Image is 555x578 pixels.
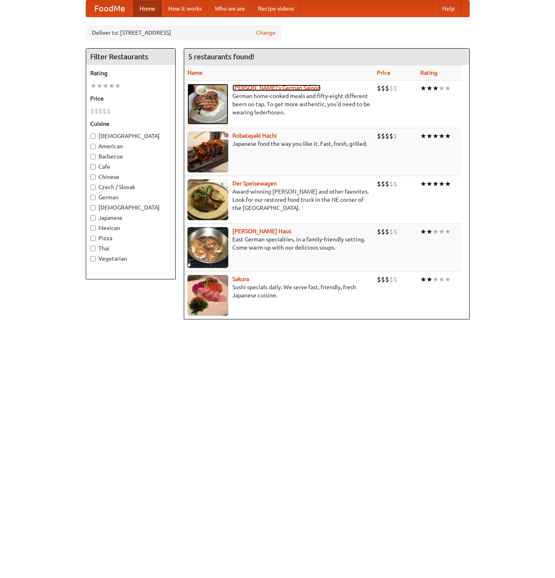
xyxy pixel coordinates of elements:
[377,84,381,93] li: $
[432,275,439,284] li: ★
[389,227,393,236] li: $
[90,142,171,150] label: American
[90,154,96,159] input: Barbecue
[90,214,171,222] label: Japanese
[133,0,162,17] a: Home
[86,0,133,17] a: FoodMe
[187,132,228,172] img: robatayaki.jpg
[90,244,171,252] label: Thai
[90,203,171,212] label: [DEMOGRAPHIC_DATA]
[90,205,96,210] input: [DEMOGRAPHIC_DATA]
[439,275,445,284] li: ★
[432,179,439,188] li: ★
[86,49,175,65] h4: Filter Restaurants
[377,275,381,284] li: $
[107,107,111,116] li: $
[377,69,390,76] a: Price
[420,275,426,284] li: ★
[256,29,276,37] a: Change
[90,107,94,116] li: $
[385,275,389,284] li: $
[393,179,397,188] li: $
[187,275,228,316] img: sakura.jpg
[445,275,451,284] li: ★
[445,84,451,93] li: ★
[439,132,445,141] li: ★
[252,0,301,17] a: Recipe videos
[90,234,171,242] label: Pizza
[90,254,171,263] label: Vegetarian
[187,84,228,125] img: esthers.jpg
[389,84,393,93] li: $
[232,276,249,282] a: Sakura
[90,236,96,241] input: Pizza
[420,84,426,93] li: ★
[90,144,96,149] input: American
[103,81,109,90] li: ★
[426,275,432,284] li: ★
[377,227,381,236] li: $
[389,179,393,188] li: $
[393,275,397,284] li: $
[187,283,370,299] p: Sushi specials daily. We serve fast, friendly, fresh Japanese cuisine.
[420,69,437,76] a: Rating
[393,84,397,93] li: $
[377,179,381,188] li: $
[208,0,252,17] a: Who we are
[232,85,321,91] a: [PERSON_NAME]'s German Saloon
[90,120,171,128] h5: Cuisine
[90,132,171,140] label: [DEMOGRAPHIC_DATA]
[90,94,171,103] h5: Price
[381,84,385,93] li: $
[385,179,389,188] li: $
[90,173,171,181] label: Chinese
[420,132,426,141] li: ★
[90,69,171,77] h5: Rating
[90,256,96,261] input: Vegetarian
[377,132,381,141] li: $
[187,92,370,116] p: German home-cooked meals and fifty-eight different beers on tap. To get more authentic, you'd nee...
[109,81,115,90] li: ★
[385,132,389,141] li: $
[90,174,96,180] input: Chinese
[94,107,98,116] li: $
[232,180,277,187] a: Der Speisewagen
[426,84,432,93] li: ★
[232,132,277,139] a: Robatayaki Hachi
[187,140,370,148] p: Japanese food the way you like it. Fast, fresh, grilled.
[90,163,171,171] label: Cafe
[385,227,389,236] li: $
[439,84,445,93] li: ★
[389,132,393,141] li: $
[187,69,203,76] a: Name
[381,132,385,141] li: $
[90,225,96,231] input: Mexican
[187,179,228,220] img: speisewagen.jpg
[439,227,445,236] li: ★
[188,53,254,60] ng-pluralize: 5 restaurants found!
[90,193,171,201] label: German
[385,84,389,93] li: $
[86,25,282,40] div: Deliver to: [STREET_ADDRESS]
[445,132,451,141] li: ★
[115,81,121,90] li: ★
[426,227,432,236] li: ★
[90,195,96,200] input: German
[103,107,107,116] li: $
[232,228,291,234] a: [PERSON_NAME] Haus
[187,187,370,212] p: Award-winning [PERSON_NAME] and other favorites. Look for our restored food truck in the NE corne...
[432,227,439,236] li: ★
[90,246,96,251] input: Thai
[90,164,96,170] input: Cafe
[426,179,432,188] li: ★
[445,227,451,236] li: ★
[393,227,397,236] li: $
[426,132,432,141] li: ★
[381,179,385,188] li: $
[90,183,171,191] label: Czech / Slovak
